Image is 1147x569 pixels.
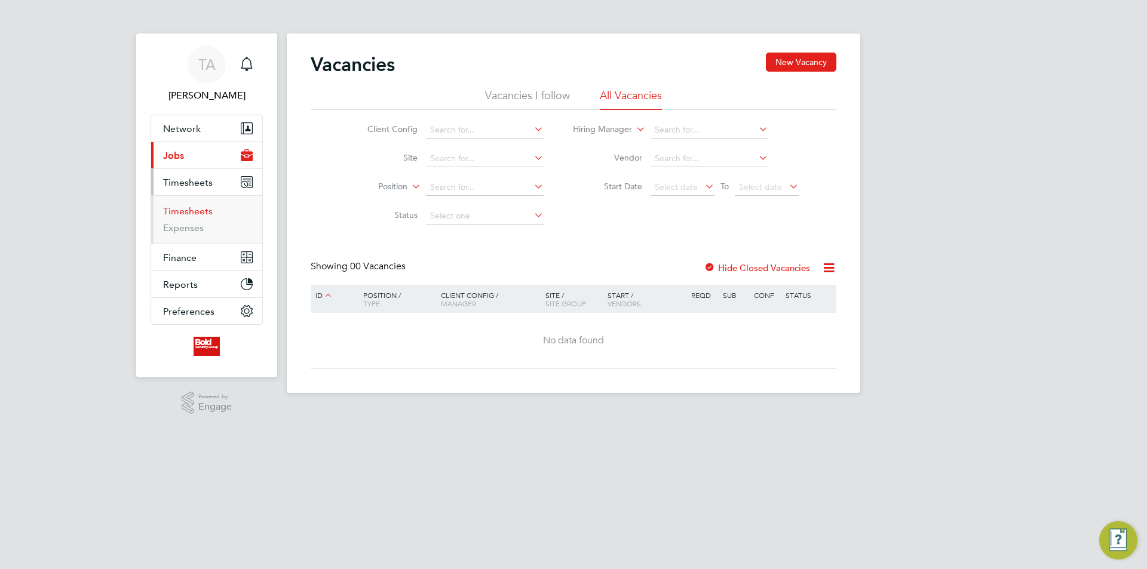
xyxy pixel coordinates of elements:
label: Hiring Manager [563,124,632,136]
div: Conf [751,285,782,305]
div: No data found [312,334,835,347]
span: Powered by [198,392,232,402]
input: Search for... [651,122,768,139]
div: Site / [542,285,605,313]
label: Client Config [349,124,418,134]
input: Search for... [651,150,768,167]
label: Position [339,181,407,193]
a: Go to home page [151,337,263,356]
button: Timesheets [151,169,262,195]
div: Reqd [688,285,719,305]
span: TA [198,57,216,72]
span: Site Group [545,299,586,308]
span: Jobs [163,150,184,161]
div: Sub [720,285,751,305]
span: Timesheets [163,177,213,188]
div: Status [783,285,835,305]
div: Start / [605,285,688,313]
input: Search for... [426,179,544,196]
button: Jobs [151,142,262,168]
a: TA[PERSON_NAME] [151,45,263,103]
span: Type [363,299,380,308]
button: Finance [151,244,262,270]
div: Showing [311,260,408,273]
a: Powered byEngage [182,392,232,414]
label: Start Date [573,181,642,192]
h2: Vacancies [311,53,395,76]
label: Hide Closed Vacancies [704,262,810,273]
span: Finance [163,252,197,263]
img: bold-logo-retina.png [194,337,220,356]
span: Preferences [163,306,214,317]
span: Network [163,123,201,134]
input: Search for... [426,122,544,139]
nav: Main navigation [136,33,277,377]
a: Timesheets [163,205,213,217]
div: Position / [354,285,438,313]
button: New Vacancy [766,53,836,72]
li: All Vacancies [600,88,662,110]
div: ID [312,285,354,306]
span: Vendors [608,299,641,308]
span: Select date [655,182,698,192]
input: Select one [426,208,544,224]
input: Search for... [426,150,544,167]
span: Manager [441,299,476,308]
label: Status [349,210,418,220]
span: Tauseef Anjum [151,88,263,103]
button: Preferences [151,298,262,324]
span: 00 Vacancies [350,260,406,272]
label: Site [349,152,418,163]
span: Engage [198,402,232,412]
button: Network [151,115,262,142]
button: Reports [151,271,262,297]
a: Expenses [163,222,204,233]
span: Select date [739,182,782,192]
span: To [717,179,732,194]
li: Vacancies I follow [485,88,570,110]
label: Vendor [573,152,642,163]
div: Client Config / [438,285,542,313]
span: Reports [163,279,198,290]
div: Timesheets [151,195,262,244]
button: Engage Resource Center [1099,521,1137,559]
